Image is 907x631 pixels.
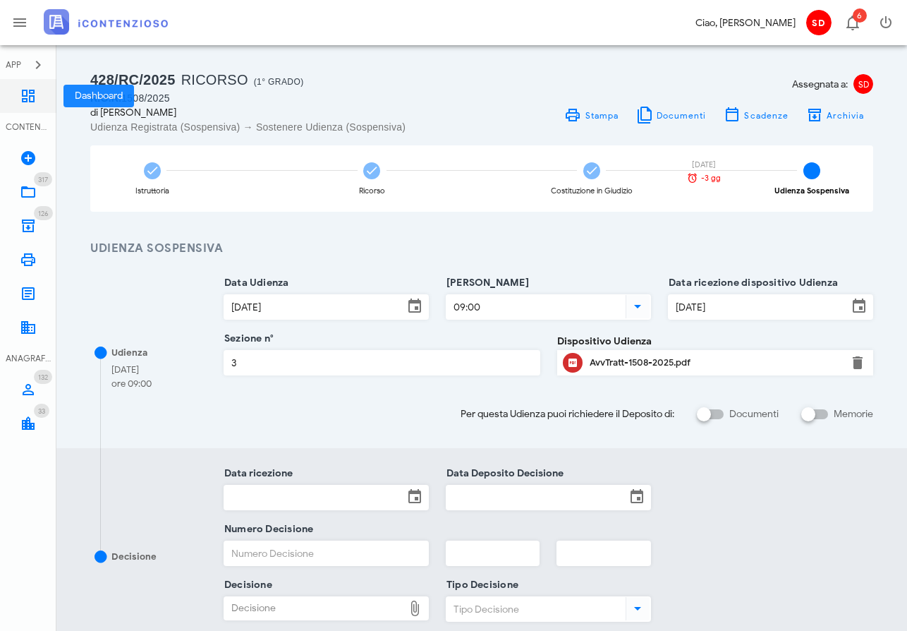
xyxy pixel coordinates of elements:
button: Distintivo [835,6,869,40]
span: Per questa Udienza puoi richiedere il Deposito di: [461,407,674,421]
span: 4 [803,162,820,179]
span: 126 [38,209,49,218]
label: Decisione [220,578,272,592]
div: Udienza Registrata (Sospensiva) → Sostenere Udienza (Sospensiva) [90,120,473,134]
label: Sezione n° [220,332,274,346]
label: Numero Decisione [220,522,313,536]
div: ANAGRAFICA [6,352,51,365]
button: Documenti [627,105,715,125]
div: Decisione [111,550,157,564]
label: Data Udienza [220,276,289,290]
div: Ciao, [PERSON_NAME] [695,16,796,30]
span: Distintivo [34,404,49,418]
label: Dispositivo Udienza [557,334,652,349]
div: CONTENZIOSO [6,121,51,133]
label: Documenti [729,407,779,421]
span: Archivia [826,110,865,121]
span: -3 gg [701,174,721,182]
label: Memorie [834,407,873,421]
label: Tipo Decisione [442,578,518,592]
div: di [PERSON_NAME] [90,105,473,120]
div: ore 09:00 [111,377,152,391]
label: [PERSON_NAME] [442,276,529,290]
span: 428/RC/2025 [90,72,176,88]
button: Scadenze [715,105,798,125]
span: Distintivo [853,8,867,23]
input: Numero Decisione [224,541,428,565]
div: AvvTratt-1508-2025.pdf [590,357,841,368]
span: Documenti [656,110,707,121]
div: Ricorso [359,187,385,195]
div: 1508/2025 [90,91,473,105]
div: Udienza Sospensiva [774,187,849,195]
span: 132 [38,373,48,382]
span: 33 [38,407,45,416]
div: Istruttoria [135,187,169,195]
button: Elimina [849,354,866,371]
input: Sezione n° [224,351,540,375]
div: Udienza [111,346,147,360]
button: Archivia [797,105,873,125]
div: [DATE] [111,363,152,377]
span: Distintivo [34,370,52,384]
h3: Udienza Sospensiva [90,240,873,258]
button: SD [801,6,835,40]
div: Decisione [224,597,403,620]
label: Data ricezione dispositivo Udienza [664,276,838,290]
div: Costituzione in Giudizio [551,187,633,195]
img: logo-text-2x.png [44,9,168,35]
span: Distintivo [34,172,52,186]
input: Tipo Decisione [446,597,623,621]
input: Ora Udienza [446,295,623,319]
span: Distintivo [34,206,53,220]
button: Clicca per aprire un'anteprima del file o scaricarlo [563,353,583,373]
a: Stampa [556,105,627,125]
span: Assegnata a: [792,77,848,92]
span: SD [853,74,873,94]
span: Stampa [584,110,619,121]
span: 317 [38,175,48,184]
span: SD [806,10,832,35]
span: Ricorso [181,72,248,88]
span: (1° Grado) [254,77,304,87]
span: R.G.R. [90,92,121,104]
div: Clicca per aprire un'anteprima del file o scaricarlo [590,351,841,374]
div: [DATE] [679,161,729,169]
span: Scadenze [743,110,789,121]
